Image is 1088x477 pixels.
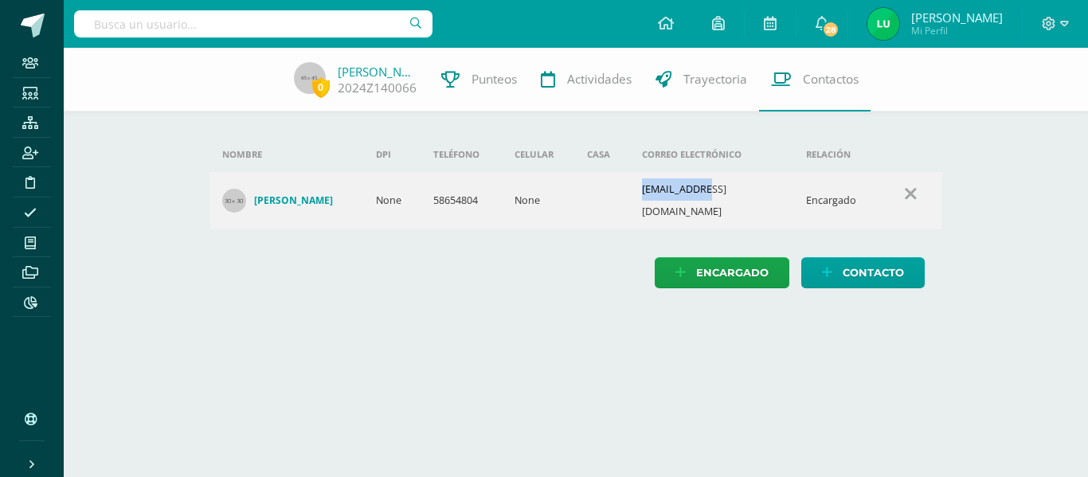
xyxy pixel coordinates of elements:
[644,48,759,111] a: Trayectoria
[801,257,925,288] a: Contacto
[338,64,417,80] a: [PERSON_NAME]
[655,257,789,288] a: Encargado
[502,137,575,172] th: Celular
[759,48,871,111] a: Contactos
[629,137,793,172] th: Correo electrónico
[421,172,502,229] td: 58654804
[843,258,904,287] span: Contacto
[867,8,899,40] img: 54682bb00531784ef96ee9fbfedce966.png
[803,71,859,88] span: Contactos
[363,172,421,229] td: None
[529,48,644,111] a: Actividades
[502,172,575,229] td: None
[567,71,632,88] span: Actividades
[209,137,363,172] th: Nombre
[338,80,417,96] a: 2024Z140066
[74,10,432,37] input: Busca un usuario...
[472,71,517,88] span: Punteos
[254,194,333,207] h4: [PERSON_NAME]
[822,21,839,38] span: 28
[312,77,330,97] span: 0
[294,62,326,94] img: 45x45
[222,189,246,213] img: 30x30
[421,137,502,172] th: Teléfono
[629,172,793,229] td: [EMAIL_ADDRESS][DOMAIN_NAME]
[911,10,1003,25] span: [PERSON_NAME]
[683,71,747,88] span: Trayectoria
[696,258,769,287] span: Encargado
[222,189,350,213] a: [PERSON_NAME]
[574,137,629,172] th: Casa
[429,48,529,111] a: Punteos
[363,137,421,172] th: DPI
[911,24,1003,37] span: Mi Perfil
[793,172,879,229] td: Encargado
[793,137,879,172] th: Relación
